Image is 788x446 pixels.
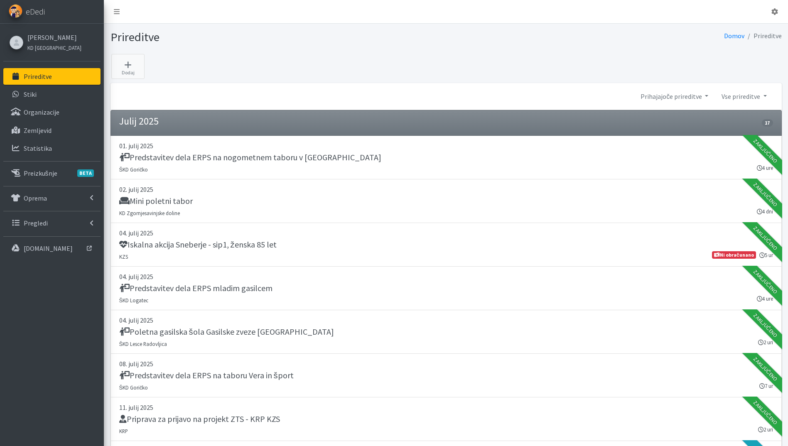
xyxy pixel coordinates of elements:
a: 04. julij 2025 Iskalna akcija Sneberje - sip1, ženska 85 let KZS 5 ur Ni obračunano Zaključeno [110,223,782,267]
small: ŠKD Lesce Radovljica [119,341,167,347]
p: Oprema [24,194,47,202]
a: [DOMAIN_NAME] [3,240,101,257]
small: KRP [119,428,128,434]
p: 01. julij 2025 [119,141,773,151]
a: 04. julij 2025 Predstavitev dela ERPS mladim gasilcem ŠKD Logatec 4 ure Zaključeno [110,267,782,310]
a: Statistika [3,140,101,157]
a: PreizkušnjeBETA [3,165,101,181]
a: Organizacije [3,104,101,120]
small: ŠKD Goričko [119,166,148,173]
a: [PERSON_NAME] [27,32,81,42]
small: KZS [119,253,128,260]
p: 08. julij 2025 [119,359,773,369]
a: Dodaj [111,54,145,79]
p: Preizkušnje [24,169,57,177]
p: Pregledi [24,219,48,227]
li: Prireditve [744,30,782,42]
img: eDedi [9,4,22,18]
h5: Poletna gasilska šola Gasilske zveze [GEOGRAPHIC_DATA] [119,327,334,337]
a: Zemljevid [3,122,101,139]
h1: Prireditve [110,30,443,44]
a: Pregledi [3,215,101,231]
h5: Iskalna akcija Sneberje - sip1, ženska 85 let [119,240,277,250]
p: Zemljevid [24,126,52,135]
small: KD [GEOGRAPHIC_DATA] [27,44,81,51]
a: Domov [724,32,744,40]
a: 11. julij 2025 Priprava za prijavo na projekt ZTS - KRP KZS KRP 2 uri Zaključeno [110,397,782,441]
p: Statistika [24,144,52,152]
small: ŠKD Goričko [119,384,148,391]
p: 04. julij 2025 [119,315,773,325]
p: 04. julij 2025 [119,228,773,238]
h4: Julij 2025 [119,115,159,127]
p: [DOMAIN_NAME] [24,244,73,252]
a: Prireditve [3,68,101,85]
a: Prihajajoče prireditve [634,88,715,105]
h5: Priprava za prijavo na projekt ZTS - KRP KZS [119,414,280,424]
small: ŠKD Logatec [119,297,149,304]
p: Organizacije [24,108,59,116]
a: 08. julij 2025 Predstavitev dela ERPS na taboru Vera in šport ŠKD Goričko 7 ur Zaključeno [110,354,782,397]
span: BETA [77,169,94,177]
span: 17 [762,119,773,127]
a: Oprema [3,190,101,206]
p: Prireditve [24,72,52,81]
h5: Predstavitev dela ERPS na taboru Vera in šport [119,370,294,380]
small: KD Zgornjesavinjske doline [119,210,180,216]
span: eDedi [26,5,45,18]
h5: Predstavitev dela ERPS na nogometnem taboru v [GEOGRAPHIC_DATA] [119,152,381,162]
h5: Mini poletni tabor [119,196,193,206]
p: Stiki [24,90,37,98]
a: KD [GEOGRAPHIC_DATA] [27,42,81,52]
p: 02. julij 2025 [119,184,773,194]
a: 04. julij 2025 Poletna gasilska šola Gasilske zveze [GEOGRAPHIC_DATA] ŠKD Lesce Radovljica 2 uri ... [110,310,782,354]
a: Vse prireditve [715,88,773,105]
a: 01. julij 2025 Predstavitev dela ERPS na nogometnem taboru v [GEOGRAPHIC_DATA] ŠKD Goričko 4 ure ... [110,136,782,179]
span: Ni obračunano [712,251,756,259]
p: 11. julij 2025 [119,402,773,412]
a: Stiki [3,86,101,103]
p: 04. julij 2025 [119,272,773,282]
h5: Predstavitev dela ERPS mladim gasilcem [119,283,272,293]
a: 02. julij 2025 Mini poletni tabor KD Zgornjesavinjske doline 4 dni Zaključeno [110,179,782,223]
